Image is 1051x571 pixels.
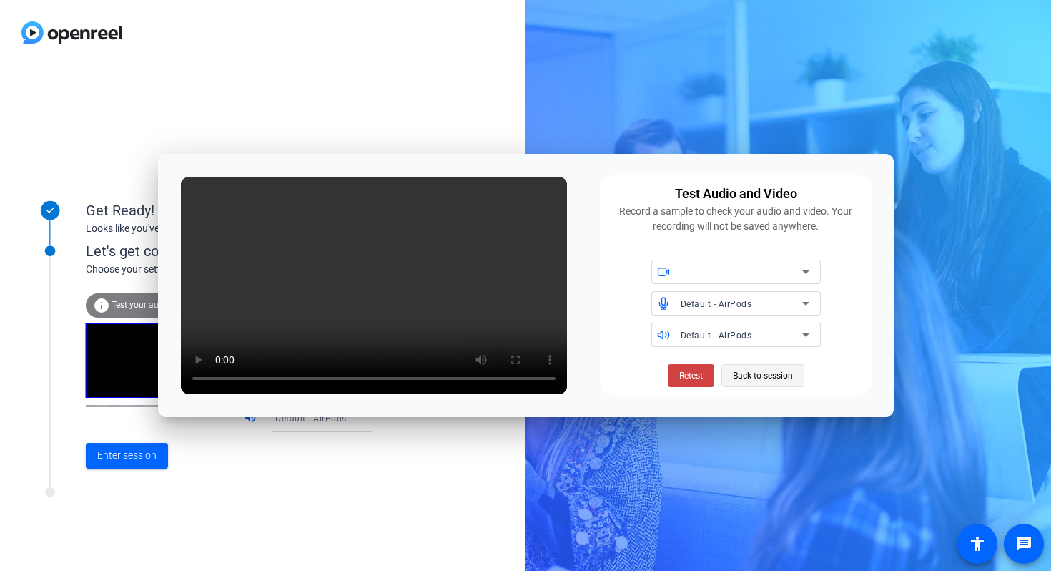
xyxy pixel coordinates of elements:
mat-icon: accessibility [969,535,986,552]
div: Test Audio and Video [675,184,797,204]
span: Back to session [733,362,793,389]
span: Enter session [97,448,157,463]
div: Looks like you've been invited to join [86,221,372,236]
span: Retest [679,369,703,382]
span: Test your audio and video [112,300,211,310]
div: Get Ready! [86,200,372,221]
div: Record a sample to check your audio and video. Your recording will not be saved anywhere. [608,204,864,234]
div: Choose your settings [86,262,401,277]
span: Default - AirPods [681,299,752,309]
button: Back to session [721,364,804,387]
div: Let's get connected. [86,240,401,262]
button: Retest [668,364,714,387]
mat-icon: volume_up [243,410,260,427]
span: Default - AirPods [275,414,347,424]
span: Default - AirPods [681,331,752,341]
mat-icon: info [93,297,110,314]
mat-icon: message [1015,535,1032,552]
